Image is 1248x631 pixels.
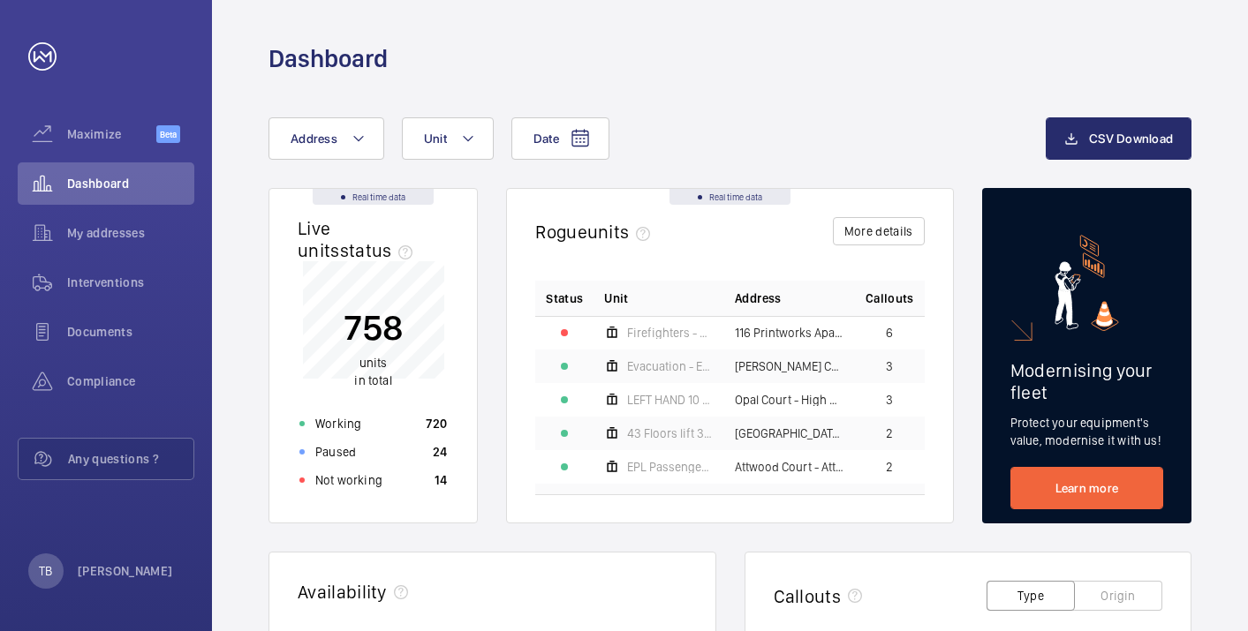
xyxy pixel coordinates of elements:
a: Learn more [1010,467,1163,509]
p: Protect your equipment's value, modernise it with us! [1010,414,1163,449]
span: LEFT HAND 10 Floors Machine Roomless [627,394,714,406]
button: More details [833,217,925,245]
span: units [587,221,658,243]
h2: Modernising your fleet [1010,359,1163,403]
p: Working [315,415,361,432]
div: Real time data [669,189,790,205]
span: Evacuation - EPL Passenger Lift No 2 [627,360,714,372]
span: Compliance [67,372,194,390]
span: Documents [67,323,194,341]
span: Dashboard [67,175,194,192]
p: in total [344,354,404,389]
span: Maximize [67,125,156,143]
button: Unit [402,117,494,160]
p: Not working [315,471,382,489]
span: 43 Floors lift 3 right hand [627,427,714,439]
span: CSV Download [1089,131,1173,146]
span: [PERSON_NAME] Court - High Risk Building - [PERSON_NAME][GEOGRAPHIC_DATA] [735,360,844,372]
span: Firefighters - EPL Flats 1-65 No 1 [627,327,714,339]
span: 6 [886,327,893,339]
button: Origin [1074,581,1162,611]
p: Status [546,289,583,307]
h2: Callouts [774,585,842,607]
button: Address [269,117,384,160]
span: 116 Printworks Apartments Flats 1-65 - High Risk Building - 116 Printworks Apartments Flats 1-65 [735,327,844,339]
span: Attwood Court - Attwood Court [735,461,844,473]
span: [GEOGRAPHIC_DATA] - [GEOGRAPHIC_DATA] [735,427,844,439]
h2: Availability [298,581,387,603]
p: 24 [433,443,448,461]
span: Unit [424,131,447,146]
span: Unit [604,289,628,307]
h2: Rogue [535,221,657,243]
span: 2 [886,461,893,473]
span: Address [291,131,337,146]
span: units [359,356,388,370]
span: Address [735,289,781,307]
span: Date [533,131,559,146]
span: Callouts [866,289,914,307]
p: 14 [435,471,448,489]
h1: Dashboard [269,42,388,75]
span: 2 [886,427,893,439]
p: [PERSON_NAME] [78,562,173,580]
button: Type [987,581,1075,611]
p: Paused [315,443,356,461]
span: My addresses [67,224,194,242]
span: Interventions [67,274,194,291]
img: marketing-card.svg [1055,235,1119,331]
h2: Live units [298,217,420,261]
div: Real time data [313,189,434,205]
span: EPL Passenger Lift 1 [627,461,714,473]
span: status [340,239,420,261]
button: CSV Download [1046,117,1191,160]
button: Date [511,117,609,160]
p: TB [39,562,52,580]
span: Opal Court - High Risk Building - Opal Court [735,394,844,406]
span: Beta [156,125,180,143]
span: Any questions ? [68,450,193,468]
p: 758 [344,305,404,349]
p: 720 [426,415,447,432]
span: 3 [886,394,893,406]
span: 3 [886,360,893,372]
